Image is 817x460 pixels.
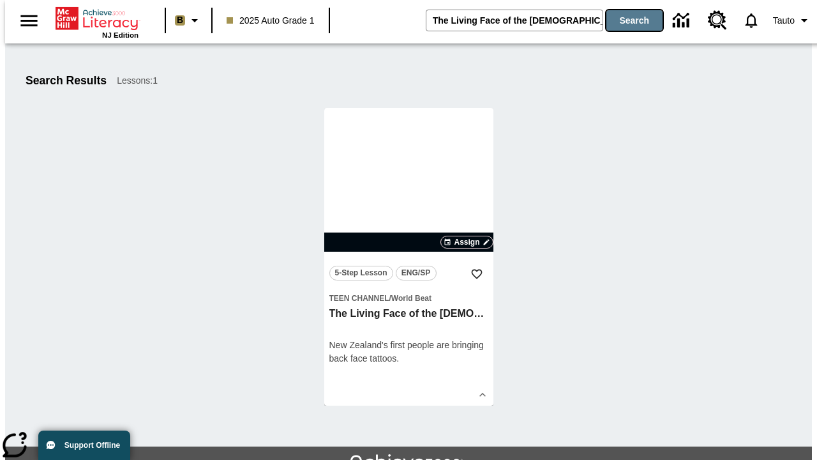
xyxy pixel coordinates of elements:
[329,266,393,280] button: 5-Step Lesson
[10,2,48,40] button: Open side menu
[401,266,430,280] span: ENG/SP
[38,431,130,460] button: Support Offline
[64,441,120,450] span: Support Offline
[606,10,663,31] button: Search
[773,14,795,27] span: Tauto
[426,10,603,31] input: search field
[56,4,139,39] div: Home
[56,6,139,31] a: Home
[396,266,437,280] button: ENG/SP
[473,385,492,404] button: Show Details
[329,307,488,321] h3: The Living Face of the Māori
[735,4,768,37] a: Notifications
[700,3,735,38] a: Resource Center, Will open in new tab
[102,31,139,39] span: NJ Edition
[440,236,493,249] button: Assign Choose Dates
[389,294,391,303] span: /
[170,9,207,32] button: Boost Class color is light brown. Change class color
[329,291,488,305] span: Topic: Teen Channel/World Beat
[117,74,158,88] span: Lessons : 1
[335,266,387,280] span: 5-Step Lesson
[329,294,389,303] span: Teen Channel
[329,339,488,365] div: New Zealand's first people are bringing back face tattoos.
[227,14,315,27] span: 2025 Auto Grade 1
[26,74,107,88] h1: Search Results
[465,263,488,286] button: Add to Favorites
[391,294,431,303] span: World Beat
[324,108,493,406] div: lesson details
[177,12,183,28] span: B
[454,236,479,248] span: Assign
[665,3,700,38] a: Data Center
[768,9,817,32] button: Profile/Settings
